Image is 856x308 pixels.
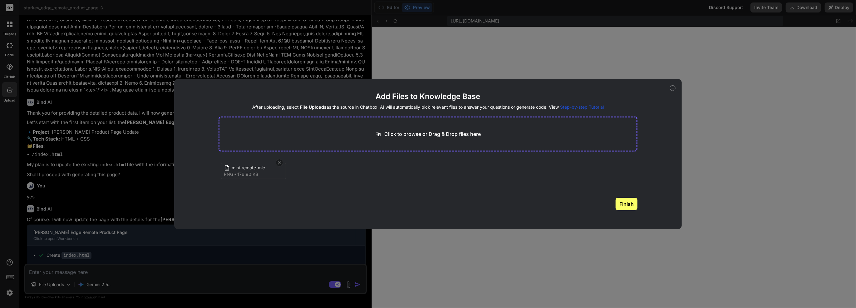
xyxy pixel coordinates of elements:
span: 176.90 KB [237,171,258,177]
span: File Uploads [300,104,327,110]
span: Step-by-step Tutorial [560,104,604,110]
span: png [224,171,233,177]
h4: After uploading, select as the source in Chatbox. AI will automatically pick relevant files to an... [219,104,637,110]
span: mini-remote-mic [232,165,282,171]
p: Click to browse or Drag & Drop files here [384,130,481,138]
h2: Add Files to Knowledge Base [219,92,637,102]
button: Finish [616,198,637,210]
